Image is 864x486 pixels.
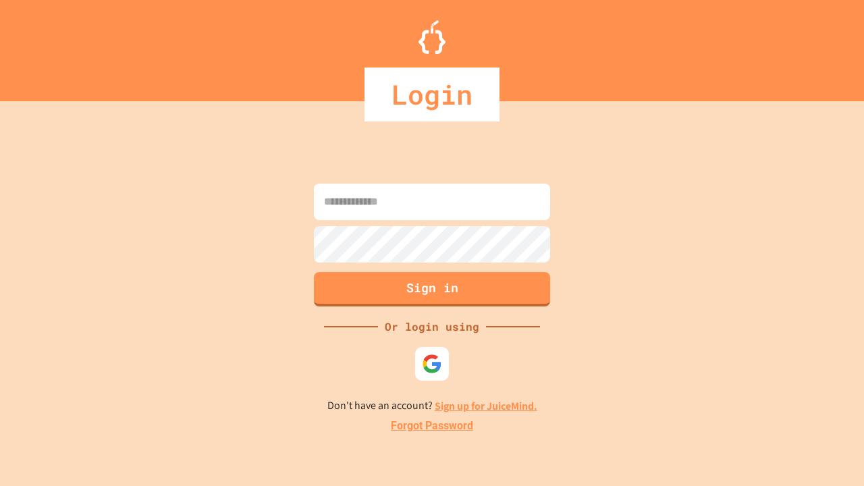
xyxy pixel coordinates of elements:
[807,432,850,473] iframe: chat widget
[418,20,446,54] img: Logo.svg
[327,398,537,414] p: Don't have an account?
[314,272,550,306] button: Sign in
[752,373,850,431] iframe: chat widget
[435,399,537,413] a: Sign up for JuiceMind.
[391,418,473,434] a: Forgot Password
[378,319,486,335] div: Or login using
[422,354,442,374] img: google-icon.svg
[364,67,500,122] div: Login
